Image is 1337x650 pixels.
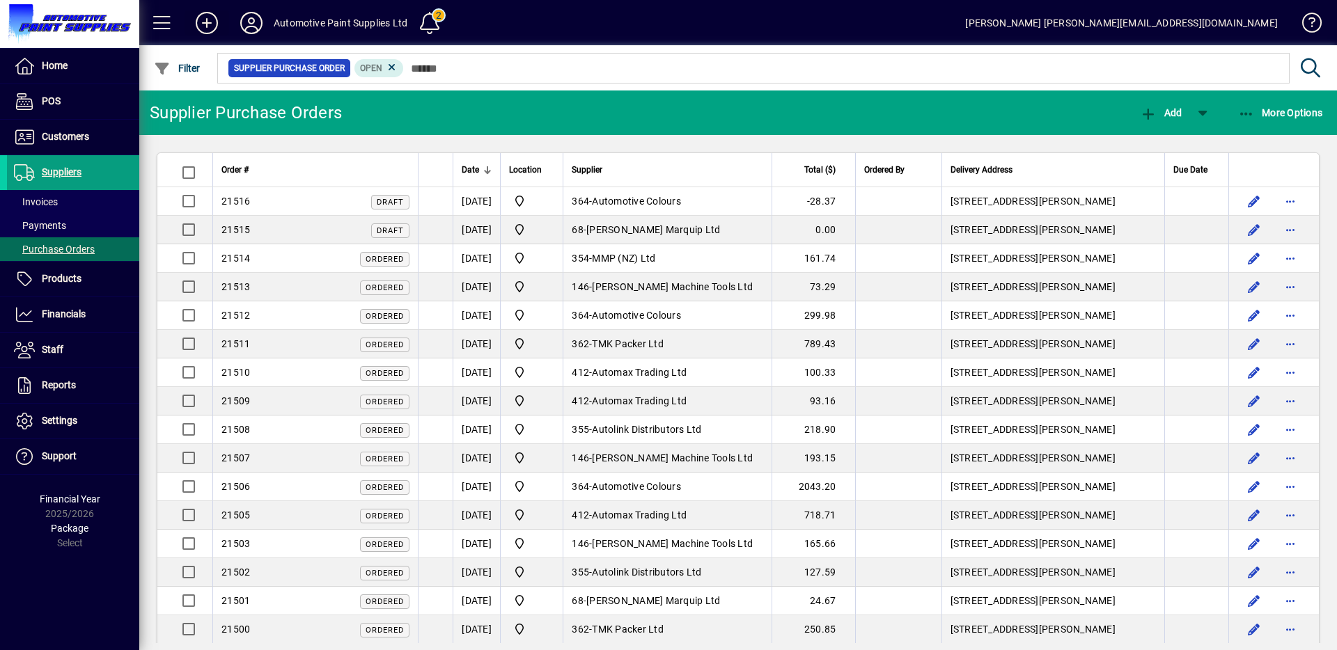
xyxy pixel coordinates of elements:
span: 21508 [221,424,250,435]
button: Filter [150,56,204,81]
span: TMK Packer Ltd [592,338,664,349]
span: 412 [572,395,589,406]
span: Automax Trading Ltd [592,367,687,378]
div: Order # [221,162,409,177]
span: Automax Trading Ltd [592,509,687,521]
td: - [563,558,772,587]
span: TMK Packer Ltd [592,624,664,635]
span: Home [42,60,68,71]
td: [DATE] [453,558,500,587]
td: [STREET_ADDRESS][PERSON_NAME] [941,473,1164,501]
span: Invoices [14,196,58,207]
span: Ordered [366,397,404,406]
span: 364 [572,310,589,321]
div: Total ($) [781,162,848,177]
span: 21510 [221,367,250,378]
span: Ordered [366,597,404,606]
td: [DATE] [453,216,500,244]
span: 354 [572,253,589,264]
button: More options [1279,304,1301,326]
a: POS [7,84,139,119]
span: Filter [154,63,201,74]
span: 355 [572,424,589,435]
span: Draft [377,198,404,207]
td: 218.90 [772,415,855,444]
button: Edit [1243,390,1265,412]
span: Ordered [366,483,404,492]
span: Order # [221,162,249,177]
span: Automotive Paint Supplies Ltd [509,307,554,324]
span: Automotive Colours [592,196,681,207]
button: Add [1136,100,1185,125]
a: Staff [7,333,139,367]
button: Edit [1243,589,1265,612]
td: [DATE] [453,358,500,387]
span: Automax Trading Ltd [592,395,687,406]
td: 2043.20 [772,473,855,501]
span: 355 [572,566,589,578]
span: Ordered [366,369,404,378]
button: More options [1279,390,1301,412]
button: More options [1279,475,1301,498]
td: - [563,387,772,415]
td: - [563,187,772,216]
td: [DATE] [453,387,500,415]
span: 146 [572,452,589,463]
span: Supplier [572,162,602,177]
span: 146 [572,538,589,549]
span: Automotive Paint Supplies Ltd [509,335,554,352]
button: More options [1279,618,1301,640]
span: 21507 [221,452,250,463]
span: 21516 [221,196,250,207]
button: Edit [1243,361,1265,383]
td: - [563,301,772,330]
td: 73.29 [772,273,855,301]
td: 165.66 [772,530,855,558]
span: Customers [42,131,89,142]
button: More options [1279,561,1301,583]
span: 21503 [221,538,250,549]
span: Automotive Paint Supplies Ltd [509,507,554,523]
span: Automotive Paint Supplies Ltd [509,221,554,238]
td: 789.43 [772,330,855,358]
button: Edit [1243,618,1265,640]
td: [STREET_ADDRESS][PERSON_NAME] [941,501,1164,530]
span: Automotive Paint Supplies Ltd [509,421,554,438]
button: Edit [1243,190,1265,212]
span: Ordered [366,454,404,463]
td: 193.15 [772,444,855,473]
td: -28.37 [772,187,855,216]
span: 21509 [221,395,250,406]
a: Home [7,49,139,84]
span: Automotive Paint Supplies Ltd [509,621,554,637]
td: [DATE] [453,587,500,615]
div: Supplier Purchase Orders [150,102,342,124]
td: [STREET_ADDRESS][PERSON_NAME] [941,558,1164,587]
td: [STREET_ADDRESS][PERSON_NAME] [941,273,1164,301]
span: Ordered [366,540,404,549]
button: More options [1279,247,1301,269]
span: Automotive Paint Supplies Ltd [509,450,554,466]
button: Edit [1243,418,1265,441]
a: Knowledge Base [1292,3,1320,48]
span: Autolink Distributors Ltd [592,424,701,435]
a: Products [7,262,139,296]
span: Automotive Paint Supplies Ltd [509,393,554,409]
td: 100.33 [772,358,855,387]
span: Automotive Paint Supplies Ltd [509,278,554,295]
button: Edit [1243,561,1265,583]
div: Due Date [1173,162,1220,177]
a: Payments [7,214,139,237]
button: Edit [1243,532,1265,555]
span: Ordered [366,426,404,435]
button: More options [1279,504,1301,526]
td: [STREET_ADDRESS][PERSON_NAME] [941,530,1164,558]
span: Draft [377,226,404,235]
span: Ordered [366,283,404,292]
button: Edit [1243,475,1265,498]
td: [DATE] [453,301,500,330]
td: - [563,244,772,273]
td: [DATE] [453,273,500,301]
td: [STREET_ADDRESS][PERSON_NAME] [941,330,1164,358]
span: Ordered [366,312,404,321]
